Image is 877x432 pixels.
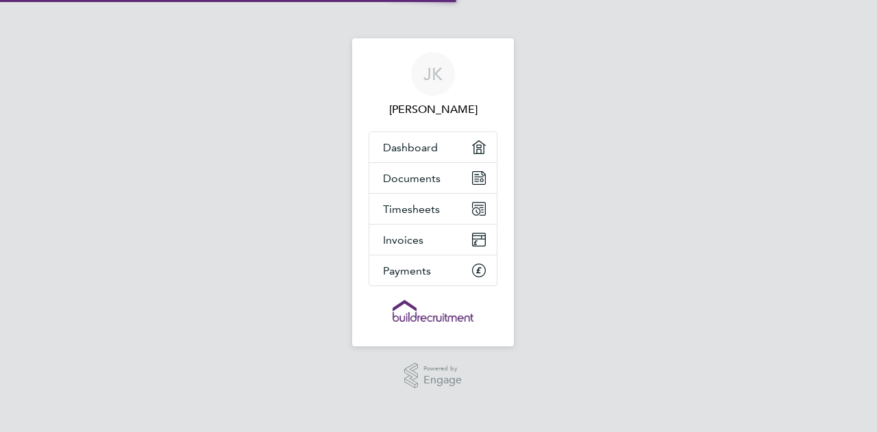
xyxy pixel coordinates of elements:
span: Timesheets [383,203,440,216]
a: Dashboard [369,132,497,162]
a: JK[PERSON_NAME] [369,52,497,118]
a: Go to home page [369,300,497,322]
a: Timesheets [369,194,497,224]
span: Engage [423,374,462,386]
a: Powered byEngage [404,363,462,389]
a: Invoices [369,225,497,255]
a: Documents [369,163,497,193]
span: JK [423,65,443,83]
span: Documents [383,172,441,185]
span: Powered by [423,363,462,374]
img: buildrec-logo-retina.png [393,300,473,322]
span: Dashboard [383,141,438,154]
span: Payments [383,264,431,277]
span: Invoices [383,233,423,246]
span: Janet Kennally [369,101,497,118]
a: Payments [369,255,497,285]
nav: Main navigation [352,38,514,346]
